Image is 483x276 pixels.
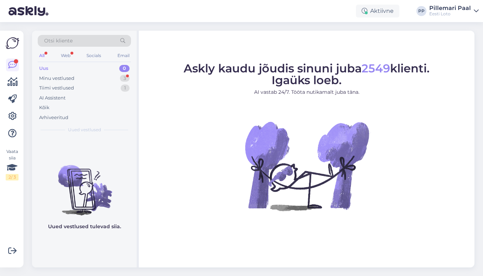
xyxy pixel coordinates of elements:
[116,51,131,60] div: Email
[121,85,130,92] div: 1
[119,65,130,72] div: 0
[39,104,49,111] div: Kõik
[120,75,130,82] div: 3
[6,174,19,180] div: 2 / 3
[6,148,19,180] div: Vaata siia
[39,65,48,72] div: Uus
[39,75,74,82] div: Minu vestlused
[59,51,72,60] div: Web
[6,36,19,50] img: Askly Logo
[44,37,73,45] span: Otsi kliente
[85,51,103,60] div: Socials
[68,127,101,133] span: Uued vestlused
[39,85,74,92] div: Tiimi vestlused
[184,61,430,87] span: Askly kaudu jõudis sinuni juba klienti. Igaüks loeb.
[39,94,65,102] div: AI Assistent
[32,152,137,216] img: No chats
[356,5,399,17] div: Aktiivne
[48,223,121,230] p: Uued vestlused tulevad siia.
[416,6,426,16] div: PP
[184,88,430,96] p: AI vastab 24/7. Tööta nutikamalt juba täna.
[243,102,371,230] img: No Chat active
[362,61,390,75] span: 2549
[429,11,471,17] div: Eesti Loto
[38,51,46,60] div: All
[429,5,471,11] div: Pillemari Paal
[429,5,479,17] a: Pillemari PaalEesti Loto
[39,114,68,121] div: Arhiveeritud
